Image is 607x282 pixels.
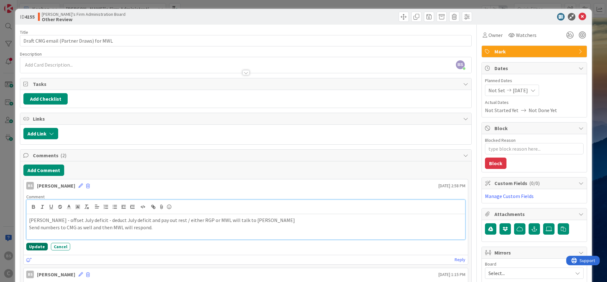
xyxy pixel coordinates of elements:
[516,31,536,39] span: Watchers
[485,99,584,106] span: Actual Dates
[20,29,28,35] label: Title
[23,165,64,176] button: Add Comment
[37,182,75,189] div: [PERSON_NAME]
[20,51,42,57] span: Description
[33,80,460,88] span: Tasks
[456,60,465,69] span: BS
[42,17,126,22] b: Other Review
[26,243,48,250] button: Update
[529,180,540,186] span: ( 0/0 )
[494,249,575,256] span: Mirrors
[485,262,496,266] span: Board
[494,179,575,187] span: Custom Fields
[23,128,58,139] button: Add Link
[485,106,518,114] span: Not Started Yet
[438,271,465,278] span: [DATE] 1:15 PM
[42,12,126,17] span: [PERSON_NAME]'s Firm Administration Board
[29,224,463,231] p: Send numbers to CMG as well and then MWL will respond.
[26,182,34,189] div: BS
[488,31,503,39] span: Owner
[494,64,575,72] span: Dates
[455,256,465,264] a: Reply
[485,193,534,199] a: Manage Custom Fields
[20,35,472,46] input: type card name here...
[23,93,68,105] button: Add Checklist
[488,269,569,278] span: Select...
[60,152,66,159] span: ( 2 )
[494,210,575,218] span: Attachments
[529,106,557,114] span: Not Done Yet
[25,14,35,20] b: 4155
[488,87,505,94] span: Not Set
[13,1,29,9] span: Support
[494,124,575,132] span: Block
[494,48,575,55] span: Mark
[51,243,70,250] button: Cancel
[26,194,45,200] span: Comment
[438,183,465,189] span: [DATE] 2:58 PM
[37,271,75,278] div: [PERSON_NAME]
[513,87,528,94] span: [DATE]
[485,137,516,143] label: Blocked Reason
[33,152,460,159] span: Comments
[20,13,35,21] span: ID
[33,115,460,123] span: Links
[485,158,506,169] button: Block
[29,217,463,224] p: [PERSON_NAME] - offset July deficit - deduct July deficit and pay out rest / either RGP or MWL wi...
[26,271,34,278] div: BS
[485,77,584,84] span: Planned Dates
